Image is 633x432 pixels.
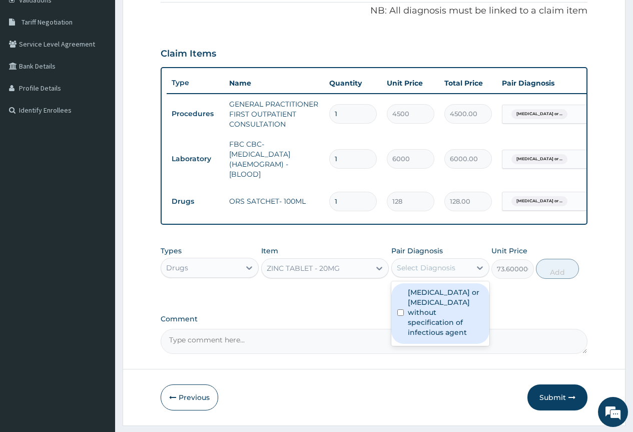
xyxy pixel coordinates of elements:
label: Item [261,246,278,256]
p: NB: All diagnosis must be linked to a claim item [161,5,587,18]
th: Unit Price [382,73,439,93]
div: Chat with us now [52,56,168,69]
td: Procedures [167,105,224,123]
td: FBC CBC-[MEDICAL_DATA] (HAEMOGRAM) - [BLOOD] [224,134,324,184]
th: Pair Diagnosis [497,73,607,93]
td: GENERAL PRACTITIONER FIRST OUTPATIENT CONSULTATION [224,94,324,134]
label: Pair Diagnosis [391,246,443,256]
div: ZINC TABLET - 20MG [267,263,340,273]
th: Name [224,73,324,93]
label: Types [161,247,182,255]
div: Select Diagnosis [397,263,455,273]
button: Submit [527,384,587,410]
textarea: Type your message and hit 'Enter' [5,273,191,308]
img: d_794563401_company_1708531726252_794563401 [19,50,41,75]
span: Tariff Negotiation [22,18,73,27]
span: [MEDICAL_DATA] or ... [511,154,567,164]
td: Laboratory [167,150,224,168]
th: Type [167,74,224,92]
label: Comment [161,315,587,323]
div: Drugs [166,263,188,273]
td: Drugs [167,192,224,211]
label: Unit Price [491,246,527,256]
h3: Claim Items [161,49,216,60]
label: [MEDICAL_DATA] or [MEDICAL_DATA] without specification of infectious agent [408,287,483,337]
span: [MEDICAL_DATA] or ... [511,196,567,206]
div: Minimize live chat window [164,5,188,29]
th: Quantity [324,73,382,93]
span: We're online! [58,126,138,227]
button: Add [536,259,578,279]
button: Previous [161,384,218,410]
span: [MEDICAL_DATA] or ... [511,109,567,119]
th: Total Price [439,73,497,93]
td: ORS SATCHET- 100ML [224,191,324,211]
